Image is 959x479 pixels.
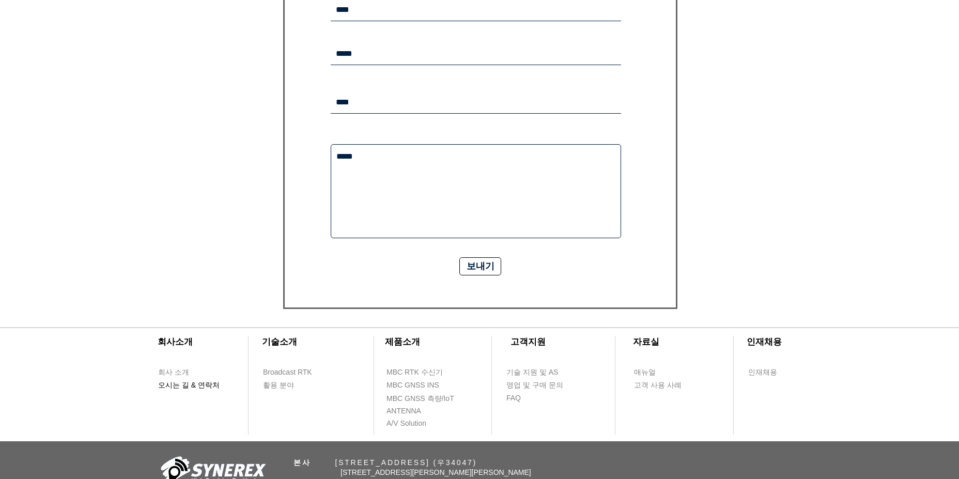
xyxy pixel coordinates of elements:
[748,367,777,378] span: 인재채용
[386,366,463,379] a: MBC RTK 수신기
[840,435,959,479] iframe: Wix Chat
[748,366,797,379] a: 인재채용
[467,260,494,273] span: 보내기
[386,367,443,378] span: MBC RTK 수신기
[633,379,693,392] a: 고객 사용 사례
[385,337,420,347] span: ​제품소개
[158,379,227,392] a: 오시는 길 & 연락처
[506,367,558,378] span: 기술 지원 및 AS
[262,366,322,379] a: Broadcast RTK
[459,257,501,275] button: 보내기
[293,458,311,467] span: 본사
[263,367,312,378] span: Broadcast RTK
[158,380,220,391] span: 오시는 길 & 연락처
[386,417,445,430] a: A/V Solution
[262,337,297,347] span: ​기술소개
[386,394,454,404] span: MBC GNSS 측량/IoT
[633,337,659,347] span: ​자료실
[633,366,693,379] a: 매뉴얼
[158,367,189,378] span: 회사 소개
[386,419,426,429] span: A/V Solution
[386,379,451,392] a: MBC GNSS INS
[386,405,445,418] a: ANTENNA
[158,337,193,347] span: ​회사소개
[511,337,546,347] span: ​고객지원
[506,392,565,405] a: FAQ
[386,380,439,391] span: MBC GNSS INS
[506,379,565,392] a: 영업 및 구매 문의
[506,380,563,391] span: 영업 및 구매 문의
[293,458,477,467] span: ​ [STREET_ADDRESS] (우34047)
[386,406,421,416] span: ANTENNA
[386,392,476,405] a: MBC GNSS 측량/IoT
[506,366,583,379] a: 기술 지원 및 AS
[747,337,782,347] span: ​인재채용
[634,380,682,391] span: 고객 사용 사례
[262,379,322,392] a: 활용 분야
[634,367,656,378] span: 매뉴얼
[263,380,294,391] span: 활용 분야
[158,366,217,379] a: 회사 소개
[506,393,521,404] span: FAQ
[341,468,531,476] span: [STREET_ADDRESS][PERSON_NAME][PERSON_NAME]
